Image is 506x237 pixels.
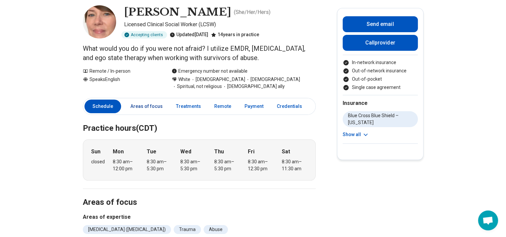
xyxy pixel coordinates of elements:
[282,148,290,156] strong: Sat
[124,21,316,29] p: Licensed Clinical Social Worker (LCSW)
[83,5,116,39] img: Joette Vignery, Licensed Clinical Social Worker (LCSW)
[83,76,158,90] div: Speaks English
[83,44,316,62] p: What would you do if you were not afraid? I utilize EMDR, [MEDICAL_DATA], and ego state therapy w...
[343,111,418,127] li: Blue Cross Blue Shield – [US_STATE]
[241,100,267,113] a: Payment
[147,158,172,172] div: 8:30 am – 5:30 pm
[222,83,285,90] span: [DEMOGRAPHIC_DATA] ally
[211,31,259,39] div: 14 years in practice
[172,68,248,75] div: Emergency number not available
[190,76,245,83] span: [DEMOGRAPHIC_DATA]
[214,148,224,156] strong: Thu
[113,148,124,156] strong: Mon
[83,181,316,208] h2: Areas of focus
[204,225,228,234] li: Abuse
[126,100,167,113] a: Areas of focus
[83,213,316,221] h3: Areas of expertise
[174,225,201,234] li: Trauma
[180,148,191,156] strong: Wed
[83,107,316,134] h2: Practice hours (CDT)
[478,210,498,230] div: Open chat
[210,100,235,113] a: Remote
[343,35,418,51] button: Callprovider
[343,76,418,83] li: Out-of-pocket
[83,68,158,75] div: Remote / In-person
[343,99,418,107] h2: Insurance
[234,8,270,16] p: ( She/Her/Hers )
[343,59,418,91] ul: Payment options
[282,158,307,172] div: 8:30 am – 11:30 am
[214,158,240,172] div: 8:30 am – 5:30 pm
[343,59,418,66] li: In-network insurance
[343,16,418,32] button: Send email
[170,31,208,39] div: Updated [DATE]
[83,139,316,181] div: When does the program meet?
[273,100,306,113] a: Credentials
[172,100,205,113] a: Treatments
[172,83,222,90] span: Spiritual, not religious
[124,5,231,19] h1: [PERSON_NAME]
[91,148,100,156] strong: Sun
[248,148,254,156] strong: Fri
[180,158,206,172] div: 8:30 am – 5:30 pm
[178,76,190,83] span: White
[83,225,171,234] li: [MEDICAL_DATA] ([MEDICAL_DATA])
[248,158,273,172] div: 8:30 am – 12:30 pm
[343,67,418,74] li: Out-of-network insurance
[91,158,105,165] div: closed
[343,84,418,91] li: Single case agreement
[84,100,121,113] a: Schedule
[311,100,335,113] a: Other
[147,148,156,156] strong: Tue
[121,31,167,39] div: Accepting clients
[113,158,138,172] div: 8:30 am – 12:00 pm
[245,76,300,83] span: [DEMOGRAPHIC_DATA]
[343,131,369,138] button: Show all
